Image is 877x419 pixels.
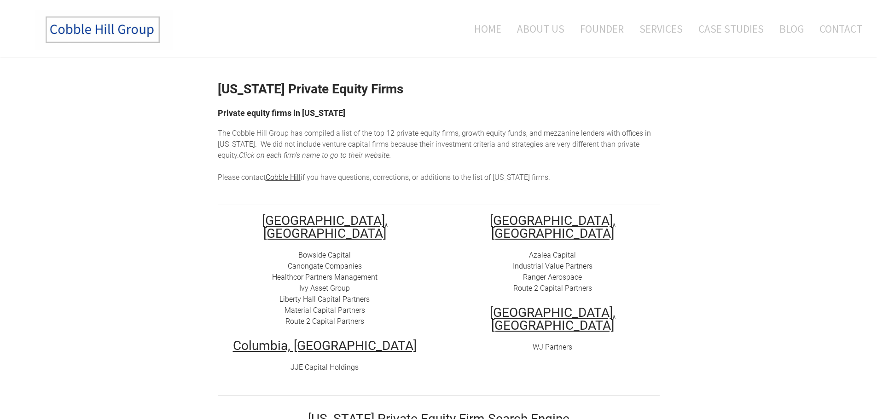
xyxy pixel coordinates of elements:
[218,129,364,138] span: The Cobble Hill Group has compiled a list of t
[290,363,359,372] a: JJE Capital Holdings
[266,173,301,182] a: Cobble Hill
[298,251,351,259] a: Bowside Capital
[529,251,576,259] a: Azalea Capital
[633,10,690,48] a: Services
[218,173,550,182] span: Please contact if you have questions, corrections, or additions to the list of [US_STATE] firms.
[490,213,616,241] u: [GEOGRAPHIC_DATA], [GEOGRAPHIC_DATA]
[533,343,572,351] a: WJ Partners
[239,151,391,160] em: Click on each firm's name to go to their website. ​
[233,338,417,353] u: Columbia, [GEOGRAPHIC_DATA]
[813,10,862,48] a: Contact
[35,10,173,50] img: The Cobble Hill Group LLC
[218,81,403,97] strong: [US_STATE] Private Equity Firms
[513,284,592,293] a: Route 2 Capital Partners
[262,213,388,241] u: [GEOGRAPHIC_DATA], [GEOGRAPHIC_DATA]
[691,10,771,48] a: Case Studies
[218,128,660,183] div: he top 12 private equity firms, growth equity funds, and mezzanine lenders with offices in [US_ST...
[218,140,639,160] span: enture capital firms because their investment criteria and strategies are very different than pri...
[523,273,582,281] a: Ranger Aerospace
[218,108,345,118] font: Private equity firms in [US_STATE]
[288,262,362,270] a: Canongate Companies
[272,273,378,281] a: Healthcor Partners Management
[460,10,508,48] a: Home
[279,295,370,304] a: Liberty Hall Capital Partners
[285,317,364,326] a: Route 2 Capital Partners
[510,10,571,48] a: About Us
[513,262,592,270] a: Industrial Value Partners
[299,284,350,293] a: Ivy Asset Group
[490,305,616,333] u: [GEOGRAPHIC_DATA], [GEOGRAPHIC_DATA]
[772,10,811,48] a: Blog
[573,10,631,48] a: Founder
[285,306,365,315] a: Material Capital Partners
